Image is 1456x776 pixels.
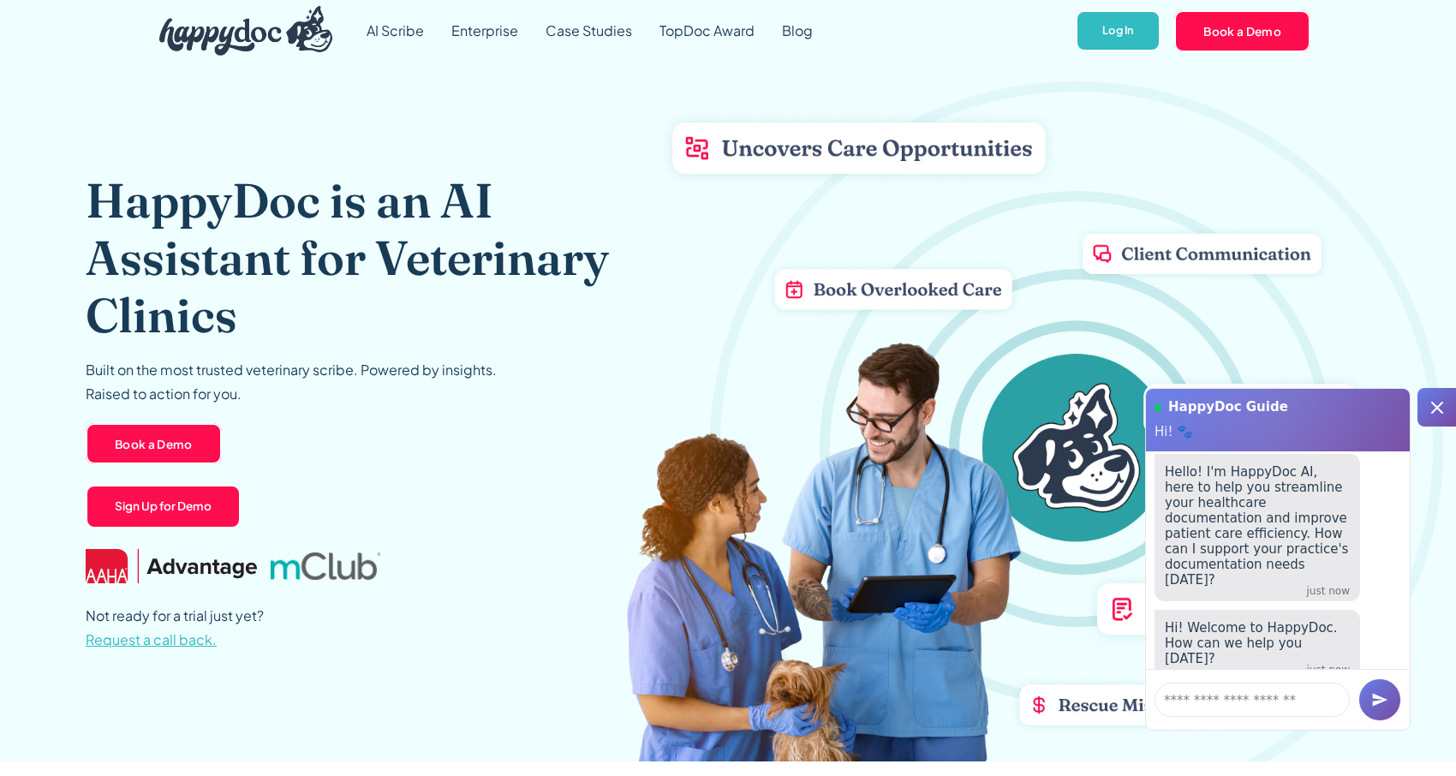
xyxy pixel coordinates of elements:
span: Request a call back. [86,630,217,648]
a: home [146,2,332,60]
img: AAHA Advantage logo [86,549,257,583]
h1: HappyDoc is an AI Assistant for Veterinary Clinics [86,171,664,344]
a: Book a Demo [1174,10,1310,51]
a: Log In [1076,10,1161,52]
img: HappyDoc Logo: A happy dog with his ear up, listening. [159,6,332,56]
p: Built on the most trusted veterinary scribe. Powered by insights. Raised to action for you. [86,358,497,406]
a: Book a Demo [86,423,222,464]
p: Not ready for a trial just yet? [86,604,264,652]
img: mclub logo [271,552,380,580]
a: Sign Up for Demo [86,485,241,529]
